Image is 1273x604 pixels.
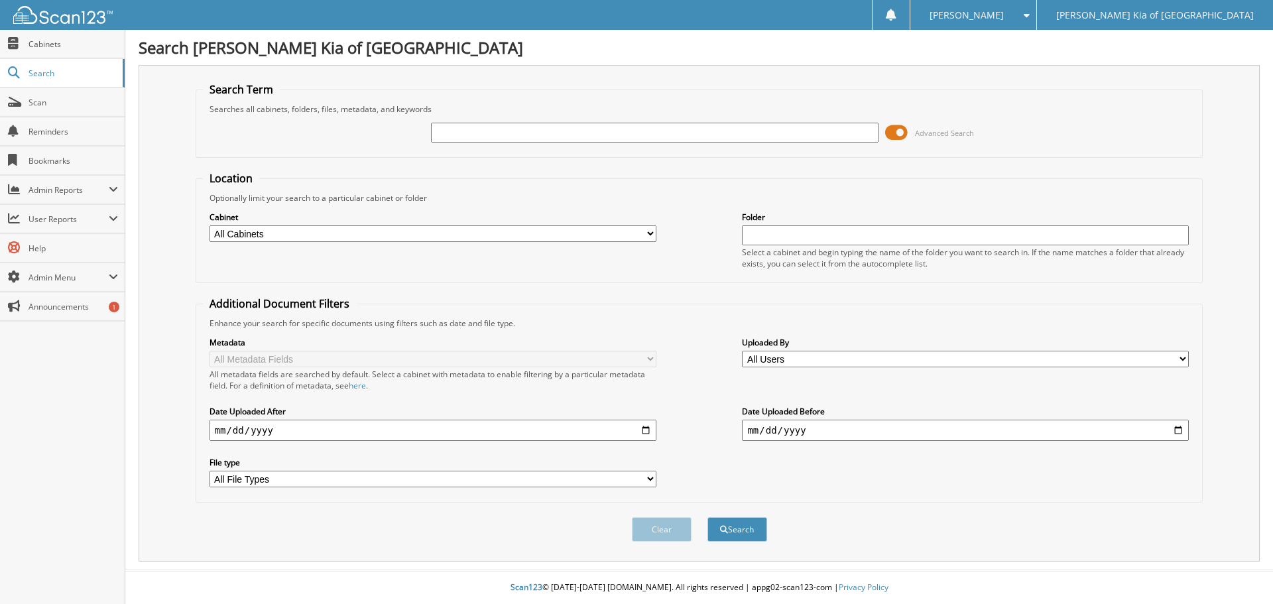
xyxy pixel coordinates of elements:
[632,517,692,542] button: Clear
[203,171,259,186] legend: Location
[915,128,974,138] span: Advanced Search
[203,318,1196,329] div: Enhance your search for specific documents using filters such as date and file type.
[29,184,109,196] span: Admin Reports
[210,337,656,348] label: Metadata
[930,11,1004,19] span: [PERSON_NAME]
[29,272,109,283] span: Admin Menu
[742,247,1189,269] div: Select a cabinet and begin typing the name of the folder you want to search in. If the name match...
[210,406,656,417] label: Date Uploaded After
[203,296,356,311] legend: Additional Document Filters
[29,155,118,166] span: Bookmarks
[742,337,1189,348] label: Uploaded By
[139,36,1260,58] h1: Search [PERSON_NAME] Kia of [GEOGRAPHIC_DATA]
[742,406,1189,417] label: Date Uploaded Before
[203,82,280,97] legend: Search Term
[29,243,118,254] span: Help
[210,369,656,391] div: All metadata fields are searched by default. Select a cabinet with metadata to enable filtering b...
[29,38,118,50] span: Cabinets
[29,68,116,79] span: Search
[109,302,119,312] div: 1
[203,192,1196,204] div: Optionally limit your search to a particular cabinet or folder
[29,126,118,137] span: Reminders
[511,581,542,593] span: Scan123
[742,211,1189,223] label: Folder
[29,97,118,108] span: Scan
[839,581,888,593] a: Privacy Policy
[203,103,1196,115] div: Searches all cabinets, folders, files, metadata, and keywords
[742,420,1189,441] input: end
[210,420,656,441] input: start
[1056,11,1254,19] span: [PERSON_NAME] Kia of [GEOGRAPHIC_DATA]
[210,211,656,223] label: Cabinet
[29,301,118,312] span: Announcements
[13,6,113,24] img: scan123-logo-white.svg
[125,572,1273,604] div: © [DATE]-[DATE] [DOMAIN_NAME]. All rights reserved | appg02-scan123-com |
[707,517,767,542] button: Search
[29,213,109,225] span: User Reports
[349,380,366,391] a: here
[210,457,656,468] label: File type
